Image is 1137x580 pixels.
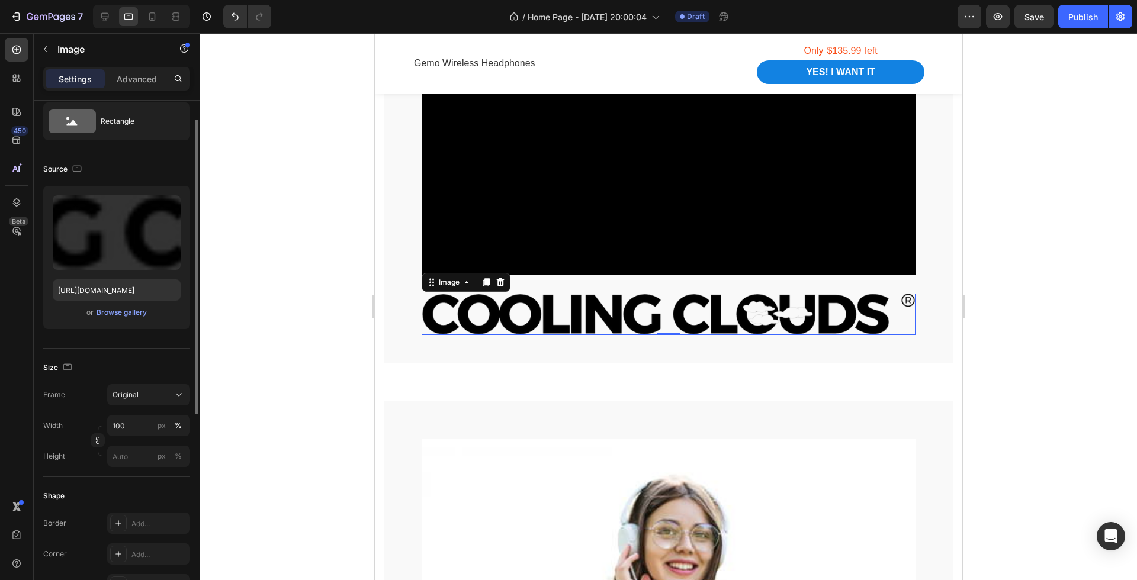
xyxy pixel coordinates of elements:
[43,360,75,376] div: Size
[78,9,83,24] p: 7
[43,420,63,431] label: Width
[175,420,182,431] div: %
[53,279,181,301] input: https://example.com/image.jpg
[43,491,65,501] div: Shape
[1097,522,1125,550] div: Open Intercom Messenger
[57,42,158,56] p: Image
[171,449,185,463] button: px
[97,307,147,318] div: Browse gallery
[158,451,166,462] div: px
[175,451,182,462] div: %
[155,418,169,433] button: %
[11,126,28,136] div: 450
[101,108,173,135] div: Rectangle
[53,195,181,270] img: preview-image
[1058,5,1108,28] button: Publish
[131,518,187,529] div: Add...
[1024,12,1044,22] span: Save
[107,446,190,467] input: px%
[107,384,190,405] button: Original
[113,389,139,400] span: Original
[375,33,962,580] iframe: Design area
[47,260,541,302] img: image_demo.jpg
[62,244,87,254] div: Image
[171,418,185,433] button: px
[9,217,28,226] div: Beta
[117,73,157,85] p: Advanced
[86,305,94,320] span: or
[43,518,66,529] div: Border
[1014,5,1054,28] button: Save
[43,162,84,178] div: Source
[96,307,147,318] button: Browse gallery
[158,420,166,431] div: px
[131,549,187,560] div: Add...
[43,389,65,400] label: Frame
[223,5,271,28] div: Undo/Redo
[43,549,67,559] div: Corner
[1068,11,1098,23] div: Publish
[155,449,169,463] button: %
[5,5,88,28] button: 7
[528,11,647,23] span: Home Page - [DATE] 20:00:04
[43,451,65,462] label: Height
[59,73,92,85] p: Settings
[687,11,705,22] span: Draft
[522,11,525,23] span: /
[107,415,190,436] input: px%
